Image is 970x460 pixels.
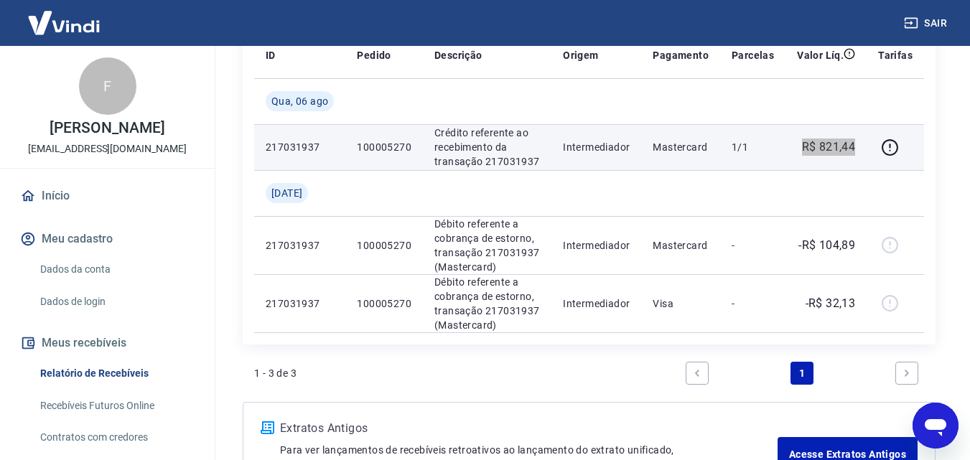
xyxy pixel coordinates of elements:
p: Parcelas [732,48,774,62]
a: Dados da conta [34,255,197,284]
a: Relatório de Recebíveis [34,359,197,388]
p: 217031937 [266,296,334,311]
p: [PERSON_NAME] [50,121,164,136]
p: Tarifas [878,48,913,62]
p: - [732,238,774,253]
p: Crédito referente ao recebimento da transação 217031937 [434,126,540,169]
p: Intermediador [563,238,630,253]
p: Intermediador [563,296,630,311]
p: Pagamento [653,48,709,62]
p: 100005270 [357,296,411,311]
button: Meus recebíveis [17,327,197,359]
p: 1 - 3 de 3 [254,366,297,380]
p: R$ 821,44 [802,139,856,156]
p: 217031937 [266,238,334,253]
p: Débito referente a cobrança de estorno, transação 217031937 (Mastercard) [434,275,540,332]
p: - [732,296,774,311]
a: Início [17,180,197,212]
p: [EMAIL_ADDRESS][DOMAIN_NAME] [28,141,187,156]
p: ID [266,48,276,62]
ul: Pagination [680,356,924,390]
iframe: Botão para abrir a janela de mensagens, conversa em andamento [913,403,959,449]
a: Next page [895,362,918,385]
p: 217031937 [266,140,334,154]
a: Page 1 is your current page [791,362,813,385]
span: [DATE] [271,186,302,200]
p: Descrição [434,48,482,62]
span: Qua, 06 ago [271,94,328,108]
p: 100005270 [357,238,411,253]
p: Mastercard [653,238,709,253]
p: Valor Líq. [797,48,844,62]
button: Sair [901,10,953,37]
p: 1/1 [732,140,774,154]
p: Débito referente a cobrança de estorno, transação 217031937 (Mastercard) [434,217,540,274]
a: Dados de login [34,287,197,316]
img: ícone [261,421,274,434]
p: Intermediador [563,140,630,154]
a: Contratos com credores [34,423,197,452]
p: -R$ 104,89 [798,237,855,254]
a: Previous page [686,362,709,385]
p: Origem [563,48,598,62]
a: Recebíveis Futuros Online [34,391,197,421]
p: Visa [653,296,709,311]
div: F [79,57,136,115]
p: 100005270 [357,140,411,154]
p: Extratos Antigos [280,420,778,437]
p: Pedido [357,48,391,62]
button: Meu cadastro [17,223,197,255]
p: Mastercard [653,140,709,154]
p: -R$ 32,13 [806,295,856,312]
img: Vindi [17,1,111,44]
